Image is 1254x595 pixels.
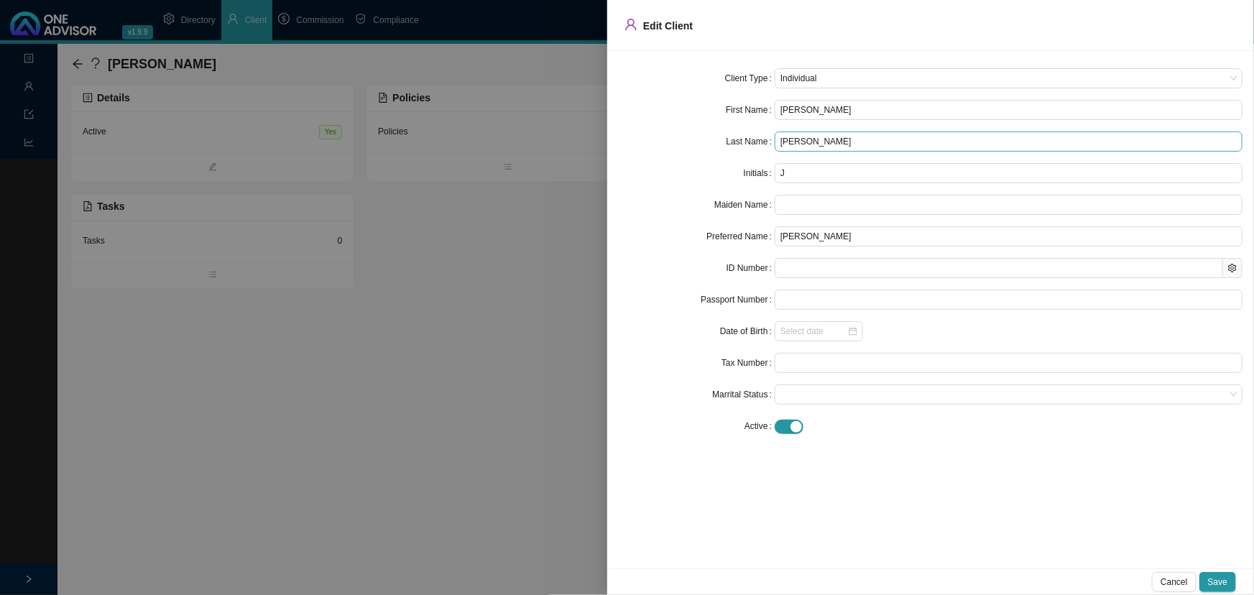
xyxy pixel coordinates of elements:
label: First Name [726,100,775,120]
span: Edit Client [643,20,693,32]
label: ID Number [727,258,775,278]
label: Maiden Name [714,195,775,215]
button: Cancel [1152,572,1196,592]
label: Initials [744,163,775,183]
label: Tax Number [721,353,775,373]
label: Active [744,416,775,436]
span: Cancel [1161,575,1187,589]
span: Save [1208,575,1227,589]
button: Save [1199,572,1236,592]
label: Last Name [727,132,775,152]
label: Marrital Status [712,384,775,405]
label: Date of Birth [720,321,775,341]
span: setting [1228,264,1237,272]
input: Select date [780,324,847,338]
span: Individual [780,69,1237,88]
label: Client Type [725,68,775,88]
span: user [624,18,637,31]
label: Preferred Name [706,226,775,246]
label: Passport Number [701,290,775,310]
